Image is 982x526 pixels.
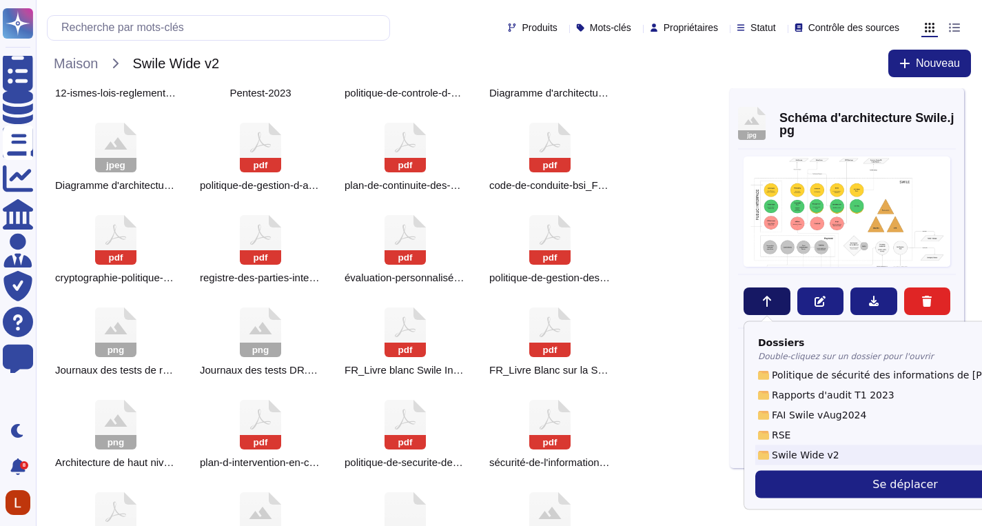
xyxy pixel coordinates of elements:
font: Architecture de haut niveau Swile - 2023.png [55,456,261,468]
span: 2023-SWILE - Évaluation des applications Web - Rapport exécutif v1.0.pdf [229,87,291,99]
button: Modifier [797,287,844,315]
font: Maison [54,56,98,71]
span: plan-d-intervention-en-cas-d-incident-bsi_FR.pdf [200,456,321,469]
font: RSE [772,429,790,441]
font: registre-des-parties-interessees-personnalise_FR.pdf [200,272,444,283]
span: Diagramme d'architecture.jpeg [55,179,176,192]
span: cryptographie-politique-bsi_FR.pdf [55,272,176,284]
font: Schéma d'architecture Swile.jpg [779,111,954,137]
font: Diagramme d'architecture.jpeg [55,179,196,191]
img: dossier [758,428,769,443]
span: Architecture de haut niveau Swile - 2023.png [55,456,176,469]
span: Diagramme d'architecture.jpeg [489,87,611,99]
span: sécurité-de-l'information-rôles-et-responsabilités-bsi_FR.pdf [489,456,611,469]
font: plan-de-continuite-des-activites-et-de-reprise-apres-sinistre-bsi_FR.pdf [345,179,668,191]
font: Journaux des tests de reprise après sinistre.png [55,364,275,376]
button: Télécharger [850,287,897,315]
font: Nouveau [916,57,960,69]
font: FAI Swile vAug2024 [772,409,866,421]
font: politique-de-gestion-des-donnees-bsi_FR.pdf [489,272,696,283]
span: FR_Livre Blanc sur la Sécurité de l'Information Swile.pdf [489,364,611,376]
font: Se déplacer [872,478,938,491]
font: Journaux des tests DR.png [200,364,325,376]
span: politique-de-gestion-des-donnees-bsi_FR.pdf [489,272,611,284]
span: 12-ismes-lois-reglements-et-exigences-contractuelles-pertinentes_FR.pdf [55,87,176,99]
input: Recherche par mots-clés [54,16,389,40]
font: Statut [750,22,776,33]
font: code-de-conduite-bsi_FR.pdf [489,179,622,191]
font: Mots-clés [590,22,631,33]
img: dossier [758,408,769,423]
font: évaluation-personnalisée-des-problèmes-internes-et-externes_FR.pdf [345,272,664,283]
span: plan-de-continuite-des-activites-et-de-reprise-apres-sinistre-bsi_FR.pdf [345,179,466,192]
button: Supprimer [904,287,951,315]
span: Journaux des tests de reprise après sinistre.png [55,364,176,376]
span: code-de-conduite-bsi_FR.pdf [489,179,611,192]
font: Diagramme d'architecture.jpeg [489,87,630,99]
img: utilisateur [6,490,30,515]
img: dossier [758,388,769,403]
button: Passer à... [744,287,790,315]
font: Swile Wide v2 [132,56,219,71]
img: dossier [758,448,769,463]
font: sécurité-de-l'information-rôles-et-responsabilités-bsi_FR.pdf [489,456,763,468]
font: politique-de-controle-d-acces-bsi_FR.pdf [345,87,531,99]
span: évaluation-personnalisée-des-problèmes-internes-et-externes_FR.pdf [345,272,466,284]
font: politique-de-securite-de-linformation-bsi_FR.pdf [345,456,563,468]
font: Pentest-2023 [229,87,291,99]
span: FR_Livre blanc Swile Information Security.pdf [345,364,466,376]
font: politique-de-gestion-d-actifs-bsi_FR.pdf [200,179,380,191]
font: Contrôle des sources [808,22,899,33]
font: 8 [23,462,25,468]
button: Nouveau [888,50,971,77]
span: Journaux des tests DR.png [200,364,321,376]
span: registre-des-parties-interessees-personnalise_FR.pdf [200,272,321,284]
font: plan-d-intervention-en-cas-d-incident-bsi_FR.pdf [200,456,422,468]
font: Dossiers [758,337,804,348]
span: politique-de-gestion-d-actifs-bsi_FR.pdf [200,179,321,192]
img: dossier [758,368,769,383]
font: cryptographie-politique-bsi_FR.pdf [55,272,213,283]
font: FR_Livre Blanc sur la Sécurité de l'Information Swile.pdf [489,364,747,376]
font: Produits [522,22,557,33]
font: Propriétaires [664,22,718,33]
font: Swile Wide v2 [772,449,839,461]
font: Rapports d'audit T1 2023 [772,390,894,401]
font: 12-ismes-lois-reglements-et-exigences-contractuelles-pertinentes_FR.pdf [55,87,391,99]
font: Double-cliquez sur un dossier pour l'ouvrir [758,352,934,361]
span: politique-de-controle-d-acces-bsi_FR.pdf [345,87,466,99]
span: politique-de-securite-de-linformation-bsi_FR.pdf [345,456,466,469]
button: utilisateur [3,487,40,518]
font: FR_Livre blanc Swile Information Security.pdf [345,364,553,376]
